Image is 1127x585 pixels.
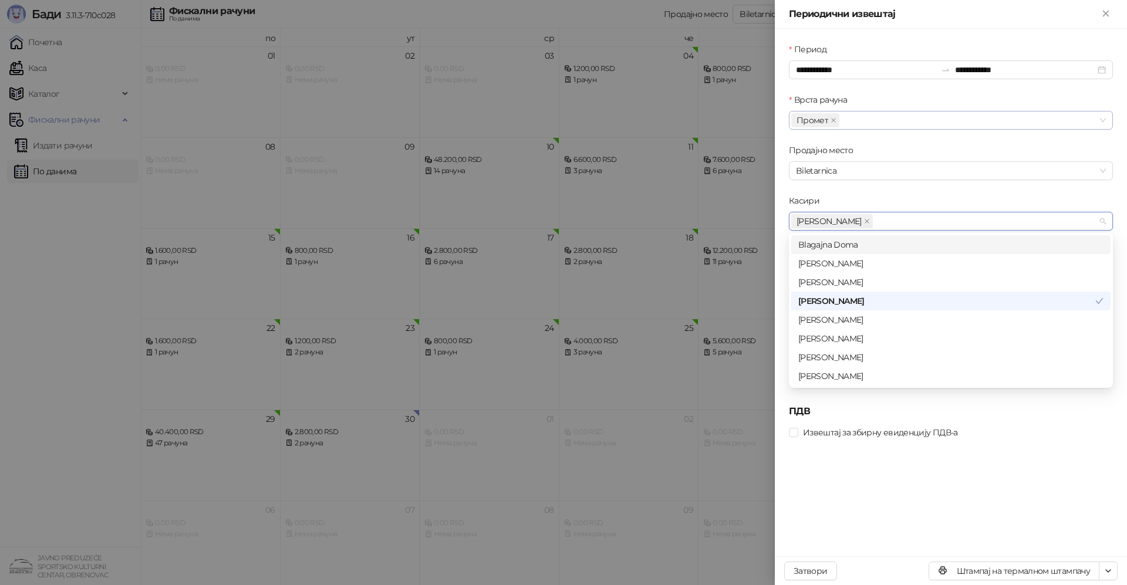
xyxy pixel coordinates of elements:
div: Sanda Tomic [791,348,1111,367]
label: Период [789,43,834,56]
div: Sandra Ristic [791,292,1111,310]
span: check [1095,297,1104,305]
div: Ljilja Urosevic [791,254,1111,273]
div: Периодични извештај [789,7,1099,21]
div: [PERSON_NAME] [798,332,1104,345]
label: Врста рачуна [789,93,855,106]
button: Затвори [784,562,837,580]
input: Период [796,63,936,76]
span: swap-right [941,65,950,75]
span: Промет [797,114,828,127]
span: Sandra Ristic [791,214,873,228]
label: Касири [789,194,827,207]
div: [PERSON_NAME] [798,276,1104,289]
span: Biletarnica [796,162,1106,180]
div: [PERSON_NAME] [798,351,1104,364]
div: [PERSON_NAME] [798,313,1104,326]
h5: ПДВ [789,404,1113,418]
span: [PERSON_NAME] [797,215,862,228]
div: Blagajna Doma [798,238,1104,251]
label: Продајно место [789,144,860,157]
span: to [941,65,950,75]
button: Штампај на термалном штампачу [929,562,1099,580]
div: Slavica Minic [791,310,1111,329]
span: Извештај за збирну евиденцију ПДВ-а [798,426,963,439]
input: Касири [875,214,878,228]
div: [PERSON_NAME] [798,295,1095,307]
div: [PERSON_NAME] [798,257,1104,270]
div: Marina Blazic [791,273,1111,292]
span: close [831,117,836,123]
div: Blagajna Doma [791,235,1111,254]
div: [PERSON_NAME] [798,370,1104,383]
div: milovanka jovanovic [791,367,1111,386]
span: close [864,218,870,224]
div: Mirjana Milovanovic [791,329,1111,348]
button: Close [1099,7,1113,21]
